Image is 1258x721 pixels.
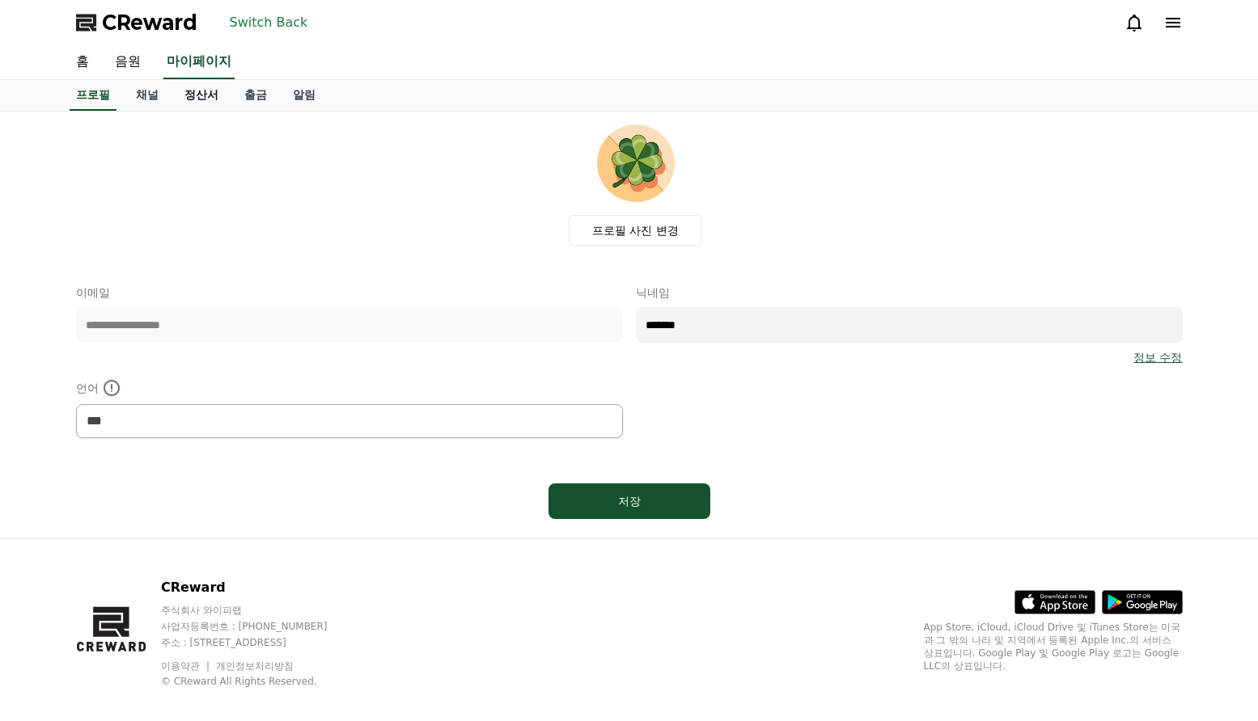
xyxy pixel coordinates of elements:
[216,660,294,672] a: 개인정보처리방침
[924,621,1183,673] p: App Store, iCloud, iCloud Drive 및 iTunes Store는 미국과 그 밖의 나라 및 지역에서 등록된 Apple Inc.의 서비스 상표입니다. Goo...
[63,45,102,79] a: 홈
[161,675,358,688] p: © CReward All Rights Reserved.
[569,215,702,246] label: 프로필 사진 변경
[280,80,328,111] a: 알림
[161,620,358,633] p: 사업자등록번호 : [PHONE_NUMBER]
[161,578,358,597] p: CReward
[76,10,197,36] a: CReward
[597,124,675,202] img: profile_image
[161,636,358,649] p: 주소 : [STREET_ADDRESS]
[172,80,231,111] a: 정산서
[581,493,678,509] div: 저장
[1133,349,1182,365] a: 정보 수정
[70,80,116,111] a: 프로필
[161,660,212,672] a: 이용약관
[76,378,623,398] p: 언어
[231,80,280,111] a: 출금
[76,285,623,301] p: 이메일
[123,80,172,111] a: 채널
[161,604,358,617] p: 주식회사 와이피랩
[102,10,197,36] span: CReward
[163,45,235,79] a: 마이페이지
[102,45,154,79] a: 음원
[223,10,315,36] button: Switch Back
[549,483,710,519] button: 저장
[636,285,1183,301] p: 닉네임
